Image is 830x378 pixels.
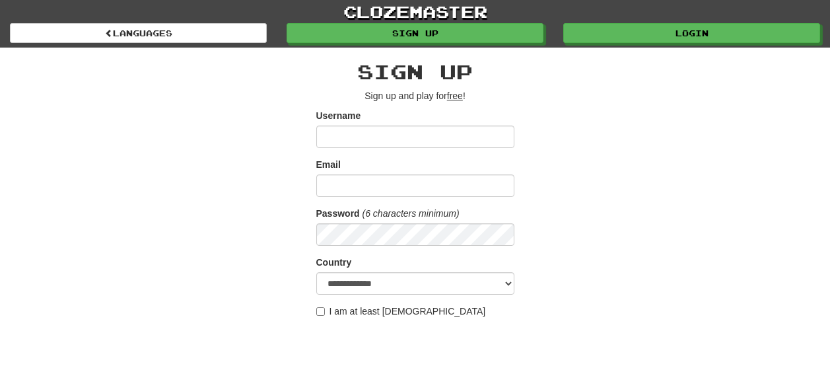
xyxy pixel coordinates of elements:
[316,305,486,318] label: I am at least [DEMOGRAPHIC_DATA]
[563,23,820,43] a: Login
[316,89,514,102] p: Sign up and play for !
[316,324,517,376] iframe: reCAPTCHA
[316,256,352,269] label: Country
[316,61,514,83] h2: Sign up
[316,109,361,122] label: Username
[316,307,325,316] input: I am at least [DEMOGRAPHIC_DATA]
[316,207,360,220] label: Password
[363,208,460,219] em: (6 characters minimum)
[447,91,463,101] u: free
[316,158,341,171] label: Email
[10,23,267,43] a: Languages
[287,23,543,43] a: Sign up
